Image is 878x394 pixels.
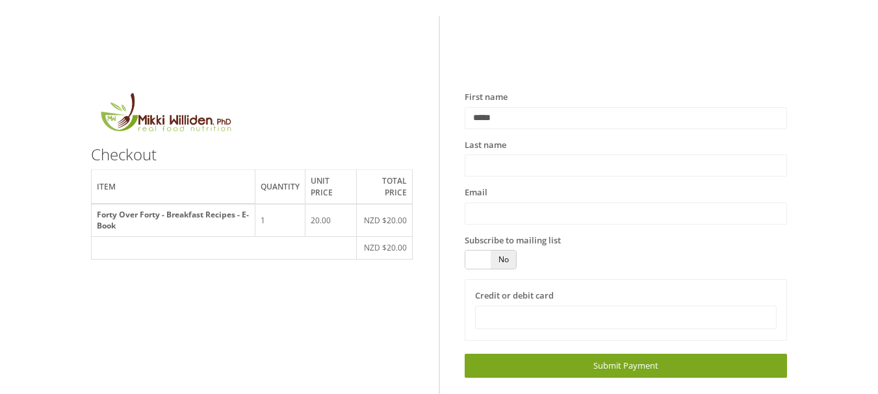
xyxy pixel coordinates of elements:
[255,170,305,204] th: Quantity
[255,204,305,237] td: 1
[92,204,255,237] th: Forty Over Forty - Breakfast Recipes - E-Book
[356,204,413,237] td: NZD $20.00
[475,289,554,302] label: Credit or debit card
[305,204,356,237] td: 20.00
[484,312,768,323] iframe: Secure card payment input frame
[305,170,356,204] th: Unit price
[91,91,239,140] img: MikkiLogoMain.png
[491,251,516,269] span: No
[356,170,413,204] th: Total price
[465,186,487,199] label: Email
[465,234,561,247] label: Subscribe to mailing list
[465,354,786,378] a: Submit Payment
[91,146,413,163] h3: Checkout
[92,170,255,204] th: Item
[356,237,413,259] td: NZD $20.00
[465,139,506,152] label: Last name
[465,91,508,104] label: First name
